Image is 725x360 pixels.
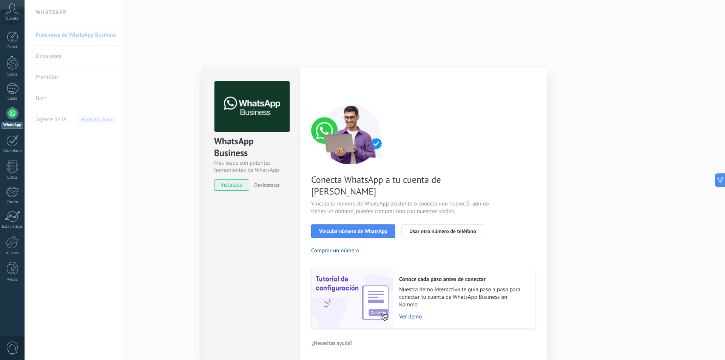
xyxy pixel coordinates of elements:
[214,81,290,132] img: logo_main.png
[311,224,395,238] button: Vincular número de WhatsApp
[2,45,23,50] div: Panel
[311,247,359,254] button: Comprar un número
[251,179,279,191] button: Desinstalar
[214,159,288,174] div: Más leads con potentes herramientas de WhatsApp
[2,224,23,229] div: Estadísticas
[6,16,19,21] span: Cuenta
[214,135,288,159] div: WhatsApp Business
[399,313,528,320] a: Ver demo
[401,224,484,238] button: Usar otro número de teléfono
[2,277,23,282] div: Ayuda
[409,229,476,234] span: Usar otro número de teléfono
[2,175,23,180] div: Listas
[311,337,353,349] button: ¿Necesitas ayuda?
[2,72,23,77] div: Leads
[2,251,23,256] div: Ajustes
[399,276,528,283] h2: Conoce cada paso antes de conectar
[254,182,279,188] span: Desinstalar
[311,174,491,197] span: Conecta WhatsApp a tu cuenta de [PERSON_NAME]
[311,104,390,164] img: connect number
[2,200,23,205] div: Correo
[2,96,23,101] div: Chats
[311,200,491,215] span: Vincula tu número de WhatsApp existente o conecta uno nuevo. Si aún no tienes un número, puedes c...
[2,122,23,129] div: WhatsApp
[312,340,353,346] span: ¿Necesitas ayuda?
[214,179,249,191] span: instalado
[2,149,23,154] div: Calendario
[319,229,387,234] span: Vincular número de WhatsApp
[399,286,528,309] span: Nuestra demo interactiva te guía paso a paso para conectar tu cuenta de WhatsApp Business en Kommo.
